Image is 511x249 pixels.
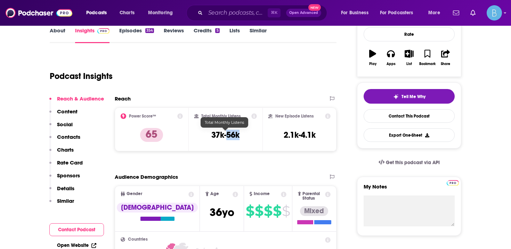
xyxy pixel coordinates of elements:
[57,146,74,153] p: Charts
[128,237,148,242] span: Countries
[49,95,104,108] button: Reach & Audience
[380,8,413,18] span: For Podcasters
[164,27,184,43] a: Reviews
[246,206,254,217] span: $
[364,89,455,104] button: tell me why sparkleTell Me Why
[57,242,96,248] a: Open Website
[117,203,198,212] div: [DEMOGRAPHIC_DATA]
[75,27,109,43] a: InsightsPodchaser Pro
[302,192,324,201] span: Parental Status
[308,4,321,11] span: New
[229,27,240,43] a: Lists
[450,7,462,19] a: Show notifications dropdown
[57,95,104,102] p: Reach & Audience
[115,7,139,18] a: Charts
[364,27,455,41] div: Rate
[468,7,478,19] a: Show notifications dropdown
[148,8,173,18] span: Monitoring
[255,206,263,217] span: $
[406,62,412,66] div: List
[254,192,270,196] span: Income
[50,71,113,81] h1: Podcast Insights
[437,45,455,70] button: Share
[97,28,109,34] img: Podchaser Pro
[120,8,135,18] span: Charts
[447,180,459,186] img: Podchaser Pro
[86,8,107,18] span: Podcasts
[210,192,219,196] span: Age
[49,223,104,236] button: Contact Podcast
[273,206,281,217] span: $
[441,62,450,66] div: Share
[428,8,440,18] span: More
[81,7,116,18] button: open menu
[6,6,72,19] img: Podchaser - Follow, Share and Rate Podcasts
[375,7,423,18] button: open menu
[57,198,74,204] p: Similar
[57,134,80,140] p: Contacts
[387,62,396,66] div: Apps
[300,206,328,216] div: Mixed
[49,108,78,121] button: Content
[57,108,78,115] p: Content
[487,5,502,21] button: Show profile menu
[57,121,73,128] p: Social
[364,128,455,142] button: Export One-Sheet
[364,109,455,123] a: Contact This Podcast
[282,206,290,217] span: $
[289,11,318,15] span: Open Advanced
[210,206,234,219] span: 36 yo
[49,185,74,198] button: Details
[364,45,382,70] button: Play
[49,172,80,185] button: Sponsors
[419,62,436,66] div: Bookmark
[447,179,459,186] a: Pro website
[49,134,80,146] button: Contacts
[336,7,377,18] button: open menu
[57,159,83,166] p: Rate Card
[341,8,368,18] span: For Business
[382,45,400,70] button: Apps
[57,172,80,179] p: Sponsors
[487,5,502,21] img: User Profile
[418,45,436,70] button: Bookmark
[423,7,449,18] button: open menu
[49,198,74,210] button: Similar
[115,95,131,102] h2: Reach
[201,114,241,119] h2: Total Monthly Listens
[215,28,219,33] div: 5
[140,128,163,142] p: 65
[49,121,73,134] button: Social
[373,154,445,171] a: Get this podcast via API
[115,174,178,180] h2: Audience Demographics
[193,5,334,21] div: Search podcasts, credits, & more...
[205,120,244,125] span: Total Monthly Listens
[401,94,425,99] span: Tell Me Why
[194,27,219,43] a: Credits5
[268,8,281,17] span: ⌘ K
[393,94,399,99] img: tell me why sparkle
[205,7,268,18] input: Search podcasts, credits, & more...
[250,27,267,43] a: Similar
[127,192,142,196] span: Gender
[57,185,74,192] p: Details
[487,5,502,21] span: Logged in as BLASTmedia
[386,160,440,166] span: Get this podcast via API
[264,206,272,217] span: $
[145,28,154,33] div: 354
[143,7,182,18] button: open menu
[119,27,154,43] a: Episodes354
[49,146,74,159] button: Charts
[129,114,156,119] h2: Power Score™
[286,9,321,17] button: Open AdvancedNew
[364,183,455,195] label: My Notes
[369,62,376,66] div: Play
[211,130,240,140] h3: 37k-56k
[49,159,83,172] button: Rate Card
[275,114,314,119] h2: New Episode Listens
[400,45,418,70] button: List
[284,130,316,140] h3: 2.1k-4.1k
[50,27,65,43] a: About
